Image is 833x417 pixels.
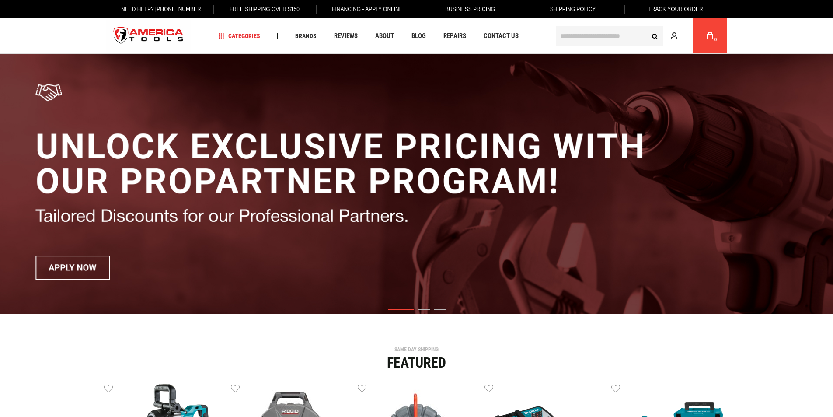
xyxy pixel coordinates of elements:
span: Repairs [443,33,466,39]
a: Brands [291,30,321,42]
span: Shipping Policy [550,6,596,12]
a: 0 [702,18,718,53]
a: Categories [214,30,264,42]
a: Blog [408,30,430,42]
span: Categories [218,33,260,39]
span: Blog [411,33,426,39]
button: Search [647,28,663,44]
span: Brands [295,33,317,39]
a: Contact Us [480,30,523,42]
a: Reviews [330,30,362,42]
span: Contact Us [484,33,519,39]
div: SAME DAY SHIPPING [104,347,729,352]
div: Featured [104,356,729,370]
a: store logo [106,20,191,53]
span: Reviews [334,33,358,39]
a: Repairs [439,30,470,42]
img: America Tools [106,20,191,53]
a: About [371,30,398,42]
span: About [375,33,394,39]
span: 0 [714,37,717,42]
